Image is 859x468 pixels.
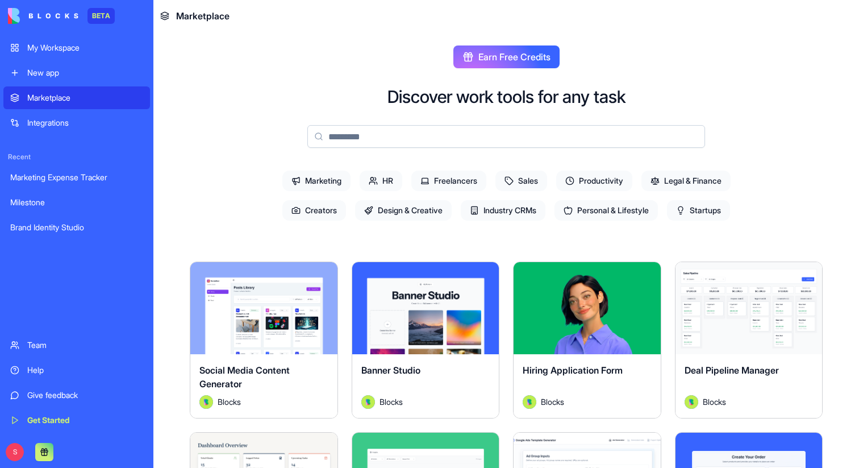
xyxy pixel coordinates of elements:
[190,262,338,419] a: Social Media Content GeneratorAvatarBlocks
[199,395,213,409] img: Avatar
[360,171,402,191] span: HR
[27,365,143,376] div: Help
[411,171,486,191] span: Freelancers
[478,50,551,64] span: Earn Free Credits
[27,390,143,401] div: Give feedback
[10,222,143,233] div: Brand Identity Studio
[3,384,150,407] a: Give feedback
[703,396,726,408] span: Blocks
[3,111,150,134] a: Integrations
[3,409,150,432] a: Get Started
[675,262,823,419] a: Deal Pipeline ManagerAvatarBlocks
[3,36,150,59] a: My Workspace
[282,200,346,221] span: Creators
[282,171,351,191] span: Marketing
[541,396,564,408] span: Blocks
[641,171,731,191] span: Legal & Finance
[685,363,814,395] div: Deal Pipeline Manager
[352,262,500,419] a: Banner StudioAvatarBlocks
[554,200,658,221] span: Personal & Lifestyle
[218,396,241,408] span: Blocks
[523,365,623,376] span: Hiring Application Form
[667,200,730,221] span: Startups
[3,152,150,161] span: Recent
[685,365,779,376] span: Deal Pipeline Manager
[3,216,150,239] a: Brand Identity Studio
[361,363,490,395] div: Banner Studio
[523,395,536,409] img: Avatar
[685,395,698,409] img: Avatar
[453,45,560,68] button: Earn Free Credits
[176,9,230,23] span: Marketplace
[495,171,547,191] span: Sales
[199,365,290,390] span: Social Media Content Generator
[3,166,150,189] a: Marketing Expense Tracker
[3,61,150,84] a: New app
[523,363,652,395] div: Hiring Application Form
[10,197,143,208] div: Milestone
[27,67,143,78] div: New app
[8,8,115,24] a: BETA
[27,117,143,129] div: Integrations
[3,334,150,357] a: Team
[461,200,545,221] span: Industry CRMs
[3,359,150,382] a: Help
[3,86,150,109] a: Marketplace
[199,363,328,395] div: Social Media Content Generator
[27,42,143,53] div: My Workspace
[387,86,626,107] h2: Discover work tools for any task
[27,339,143,351] div: Team
[3,191,150,214] a: Milestone
[355,200,452,221] span: Design & Creative
[27,92,143,103] div: Marketplace
[556,171,632,191] span: Productivity
[380,396,403,408] span: Blocks
[513,262,661,419] a: Hiring Application FormAvatarBlocks
[6,443,24,461] span: S
[361,365,420,376] span: Banner Studio
[87,8,115,24] div: BETA
[8,8,78,24] img: logo
[10,172,143,183] div: Marketing Expense Tracker
[361,395,375,409] img: Avatar
[27,415,143,426] div: Get Started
